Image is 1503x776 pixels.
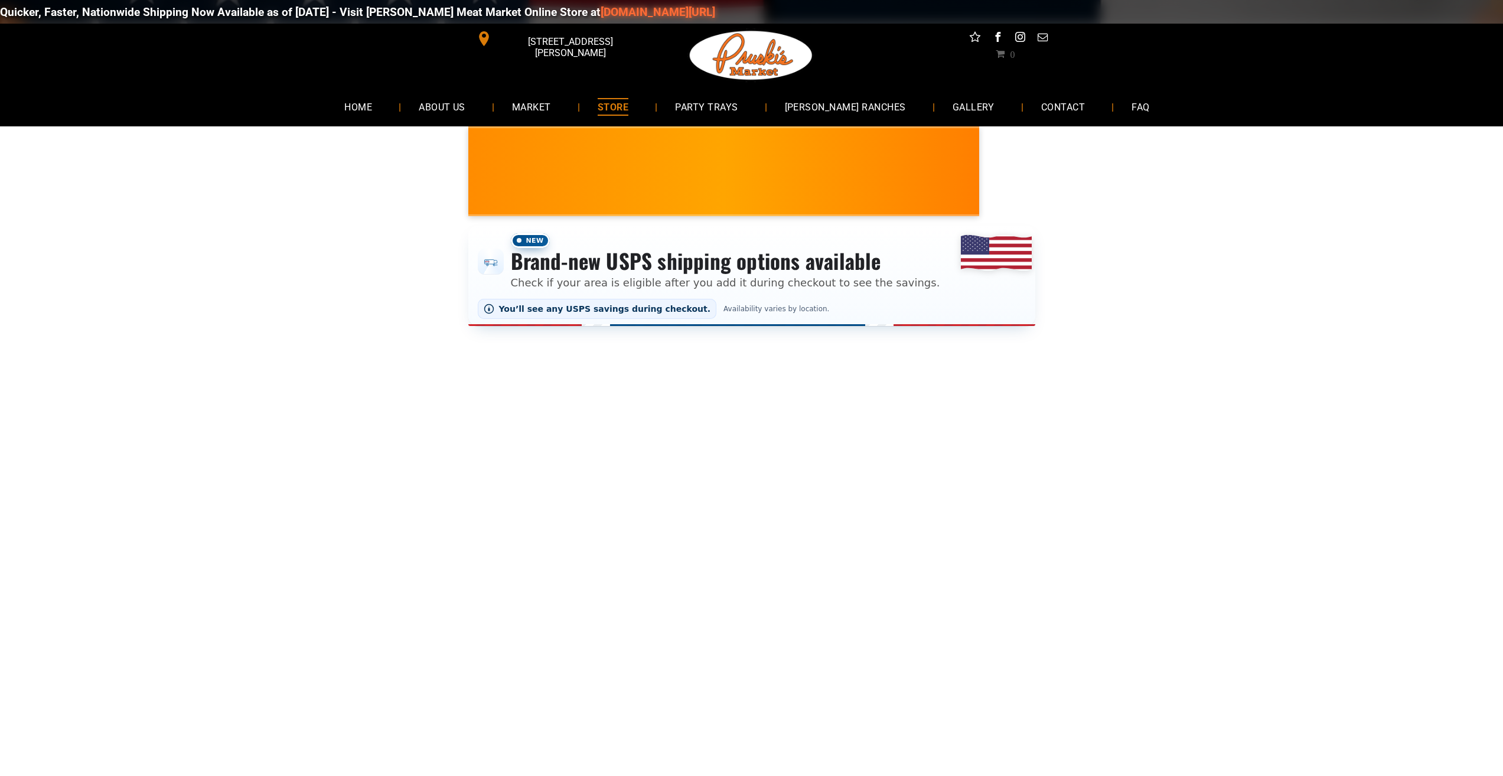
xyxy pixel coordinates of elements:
[657,91,755,122] a: PARTY TRAYS
[935,91,1012,122] a: GALLERY
[494,30,646,64] span: [STREET_ADDRESS][PERSON_NAME]
[499,304,711,314] span: You’ll see any USPS savings during checkout.
[1010,49,1015,58] span: 0
[327,91,390,122] a: HOME
[580,91,646,122] a: STORE
[401,91,483,122] a: ABOUT US
[1114,91,1167,122] a: FAQ
[990,30,1005,48] a: facebook
[767,91,924,122] a: [PERSON_NAME] RANCHES
[975,180,1207,198] span: [PERSON_NAME] MARKET
[468,30,649,48] a: [STREET_ADDRESS][PERSON_NAME]
[511,275,940,291] p: Check if your area is eligible after you add it during checkout to see the savings.
[721,305,832,313] span: Availability varies by location.
[511,233,550,248] span: New
[511,248,940,274] h3: Brand-new USPS shipping options available
[468,226,1035,326] div: Shipping options announcement
[967,30,983,48] a: Social network
[1023,91,1103,122] a: CONTACT
[1035,30,1050,48] a: email
[494,91,569,122] a: MARKET
[687,24,815,87] img: Pruski-s+Market+HQ+Logo2-1920w.png
[598,5,712,19] a: [DOMAIN_NAME][URL]
[1012,30,1028,48] a: instagram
